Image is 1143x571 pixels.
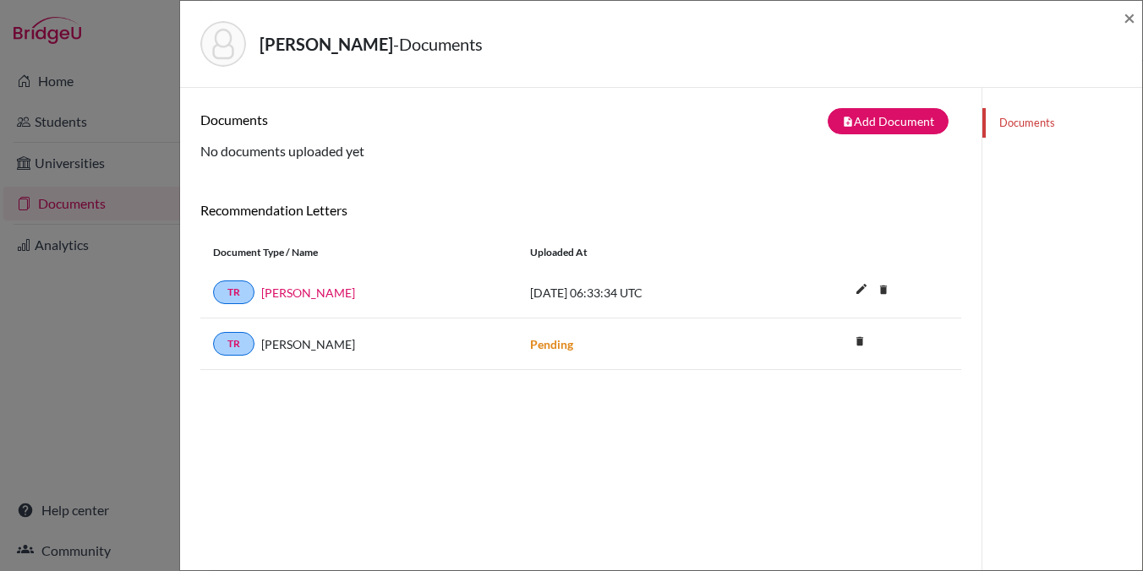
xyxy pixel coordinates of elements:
[842,116,854,128] i: note_add
[517,245,771,260] div: Uploaded at
[847,278,876,303] button: edit
[260,34,393,54] strong: [PERSON_NAME]
[982,108,1142,138] a: Documents
[847,331,872,354] a: delete
[200,245,517,260] div: Document Type / Name
[261,335,355,353] span: [PERSON_NAME]
[1124,8,1135,28] button: Close
[261,284,355,302] a: [PERSON_NAME]
[848,275,875,302] i: edit
[393,34,483,54] span: - Documents
[871,277,896,302] i: delete
[213,280,254,304] a: TR
[200,108,961,161] div: No documents uploaded yet
[828,108,949,134] button: note_addAdd Document
[871,280,896,302] a: delete
[200,202,961,218] h6: Recommendation Letters
[213,332,254,356] a: TR
[1124,5,1135,30] span: ×
[530,285,643,300] span: [DATE] 06:33:34 UTC
[530,337,573,351] strong: Pending
[200,111,581,128] h6: Documents
[847,329,872,354] i: delete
